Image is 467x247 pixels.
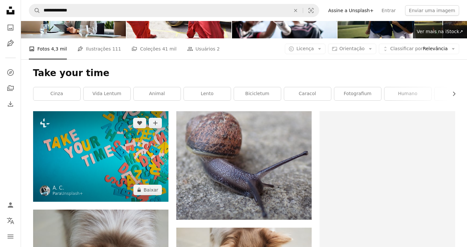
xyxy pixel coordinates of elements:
[4,230,17,243] button: Menu
[176,162,312,168] a: um par de caracóis que estão deitados no chão
[405,5,459,16] button: Enviar uma imagem
[187,38,220,59] a: Usuários 2
[29,4,319,17] form: Pesquise conteúdo visual em todo o site
[284,87,331,100] a: caracol
[33,111,168,201] img: uma pilha de letras e números coloridos em um fundo azul
[4,214,17,227] button: Idioma
[149,118,162,128] button: Adicionar à coleção
[33,153,168,159] a: uma pilha de letras e números coloridos em um fundo azul
[324,5,378,16] a: Assine a Unsplash+
[448,87,455,100] button: rolar lista para a direita
[184,87,231,100] a: lento
[384,87,431,100] a: humano
[162,45,177,52] span: 41 mil
[328,44,376,54] button: Orientação
[296,46,314,51] span: Licença
[33,87,80,100] a: cinza
[33,67,455,79] h1: Take your time
[134,87,181,100] a: animal
[4,66,17,79] a: Explorar
[288,4,303,17] button: Limpar
[217,45,220,52] span: 2
[4,198,17,212] a: Entrar / Cadastrar-se
[378,5,399,16] a: Entrar
[176,111,312,220] img: um par de caracóis que estão deitados no chão
[133,118,146,128] button: Curtir
[379,44,459,54] button: Classificar porRelevância
[334,87,381,100] a: fotografium
[4,21,17,34] a: Fotos
[131,38,176,59] a: Coleções 41 mil
[53,185,83,191] a: A. C.
[112,45,121,52] span: 111
[4,82,17,95] a: Coleções
[285,44,325,54] button: Licença
[413,25,467,38] a: Ver mais na iStock↗
[40,185,50,196] img: Ir para o perfil de A. C.
[390,46,423,51] span: Classificar por
[29,4,40,17] button: Pesquise na Unsplash
[234,87,281,100] a: bicicletum
[4,4,17,18] a: Início — Unsplash
[53,191,83,196] div: Para
[417,29,463,34] span: Ver mais na iStock ↗
[84,87,130,100] a: vida lentum
[61,191,83,196] a: Unsplash+
[340,46,365,51] span: Orientação
[77,38,121,59] a: Ilustrações 111
[133,185,162,195] button: Baixar
[390,46,448,52] span: Relevância
[4,97,17,111] a: Histórico de downloads
[4,37,17,50] a: Ilustrações
[303,4,319,17] button: Pesquisa visual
